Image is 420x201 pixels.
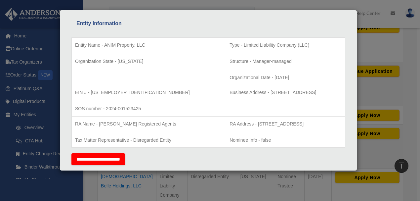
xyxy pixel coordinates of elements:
[230,120,342,128] p: RA Address - [STREET_ADDRESS]
[76,19,340,28] div: Entity Information
[230,57,342,66] p: Structure - Manager-managed
[75,120,223,128] p: RA Name - [PERSON_NAME] Registered Agents
[75,105,223,113] p: SOS number - 2024-001523425
[230,74,342,82] p: Organizational Date - [DATE]
[75,57,223,66] p: Organization State - [US_STATE]
[230,88,342,97] p: Business Address - [STREET_ADDRESS]
[230,41,342,49] p: Type - Limited Liability Company (LLC)
[75,41,223,49] p: Entity Name - ANIM Property, LLC
[230,136,342,144] p: Nominee Info - false
[75,136,223,144] p: Tax Matter Representative - Disregarded Entity
[75,88,223,97] p: EIN # - [US_EMPLOYER_IDENTIFICATION_NUMBER]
